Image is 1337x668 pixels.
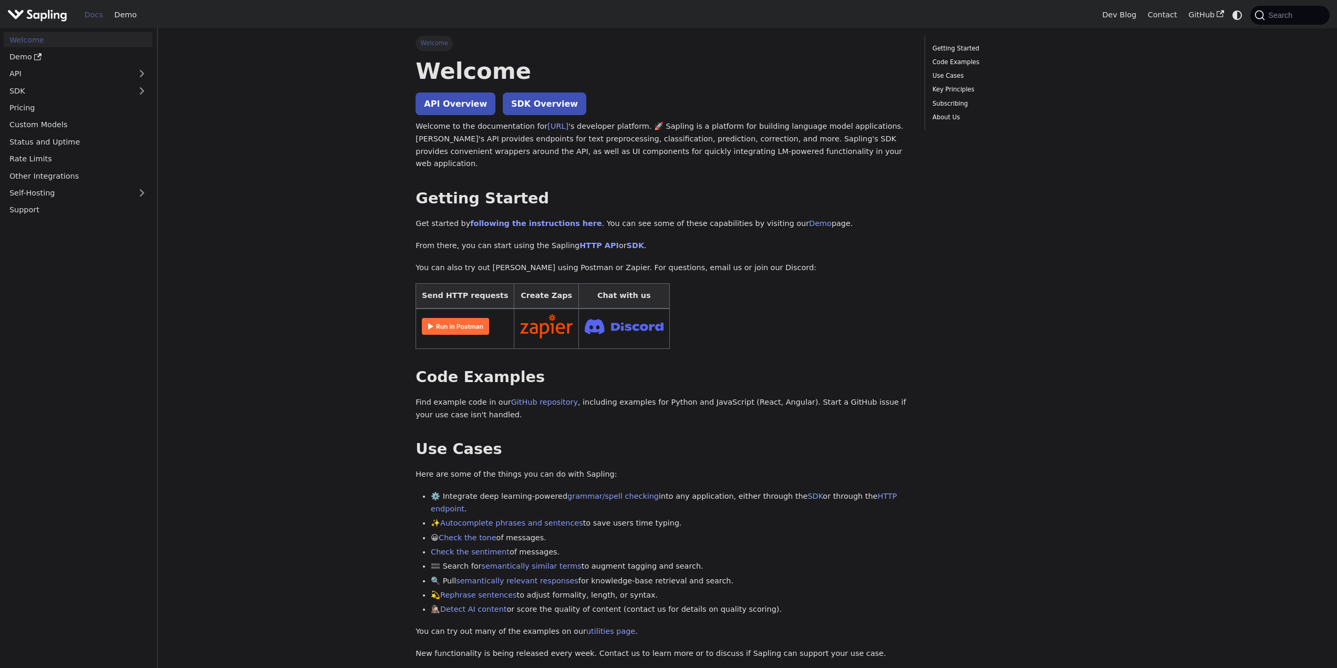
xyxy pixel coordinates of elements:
[440,519,583,527] a: Autocomplete phrases and sentences
[1250,6,1329,25] button: Search (Command+K)
[416,57,909,85] h1: Welcome
[416,396,909,422] p: Find example code in our , including examples for Python and JavaScript (React, Angular). Start a...
[131,83,152,98] button: Expand sidebar category 'SDK'
[1265,11,1299,19] span: Search
[431,560,909,573] li: 🟰 Search for to augment tagging and search.
[431,517,909,530] li: ✨ to save users time typing.
[932,112,1075,122] a: About Us
[4,49,152,65] a: Demo
[4,151,152,167] a: Rate Limits
[579,241,619,250] a: HTTP API
[514,284,579,309] th: Create Zaps
[1183,7,1229,23] a: GitHub
[567,492,659,500] a: grammar/spell checking
[809,219,832,228] a: Demo
[4,32,152,47] a: Welcome
[416,468,909,481] p: Here are some of the things you can do with Sapling:
[932,71,1075,81] a: Use Cases
[1096,7,1142,23] a: Dev Blog
[1230,7,1245,23] button: Switch between dark and light mode (currently system mode)
[807,492,823,500] a: SDK
[416,189,909,208] h2: Getting Started
[932,99,1075,109] a: Subscribing
[416,368,909,387] h2: Code Examples
[416,284,514,309] th: Send HTTP requests
[431,490,909,516] li: ⚙️ Integrate deep learning-powered into any application, either through the or through the .
[932,44,1075,54] a: Getting Started
[7,7,67,23] img: Sapling.ai
[416,93,495,115] a: API Overview
[4,134,152,149] a: Status and Uptime
[440,591,516,599] a: Rephrase sentences
[416,36,909,50] nav: Breadcrumbs
[547,122,568,130] a: [URL]
[439,533,496,542] a: Check the tone
[431,589,909,602] li: 💫 to adjust formality, length, or syntax.
[4,168,152,183] a: Other Integrations
[416,262,909,274] p: You can also try out [PERSON_NAME] using Postman or Zapier. For questions, email us or join our D...
[416,240,909,252] p: From there, you can start using the Sapling or .
[4,117,152,132] a: Custom Models
[131,66,152,81] button: Expand sidebar category 'API'
[585,316,664,337] img: Join Discord
[520,314,573,338] img: Connect in Zapier
[4,186,152,201] a: Self-Hosting
[416,36,453,50] span: Welcome
[627,241,644,250] a: SDK
[4,202,152,218] a: Support
[4,83,131,98] a: SDK
[109,7,142,23] a: Demo
[79,7,109,23] a: Docs
[470,219,602,228] a: following the instructions here
[431,492,897,513] a: HTTP endpoint
[440,605,506,613] a: Detect AI content
[416,648,909,660] p: New functionality is being released every week. Contact us to learn more or to discuss if Sapling...
[431,603,909,616] li: 🕵🏽‍♀️ or score the quality of content (contact us for details on quality scoring).
[416,440,909,459] h2: Use Cases
[4,66,131,81] a: API
[7,7,71,23] a: Sapling.aiSapling.ai
[431,548,510,556] a: Check the sentiment
[481,562,581,570] a: semantically similar terms
[422,318,489,335] img: Run in Postman
[431,546,909,559] li: of messages.
[586,627,635,635] a: utilities page
[431,532,909,544] li: 😀 of messages.
[416,120,909,170] p: Welcome to the documentation for 's developer platform. 🚀 Sapling is a platform for building lang...
[932,57,1075,67] a: Code Examples
[511,398,578,406] a: GitHub repository
[456,577,578,585] a: semantically relevant responses
[578,284,669,309] th: Chat with us
[431,575,909,588] li: 🔍 Pull for knowledge-base retrieval and search.
[4,100,152,116] a: Pricing
[932,85,1075,95] a: Key Principles
[416,625,909,638] p: You can try out many of the examples on our .
[416,218,909,230] p: Get started by . You can see some of these capabilities by visiting our page.
[503,93,586,115] a: SDK Overview
[1142,7,1183,23] a: Contact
